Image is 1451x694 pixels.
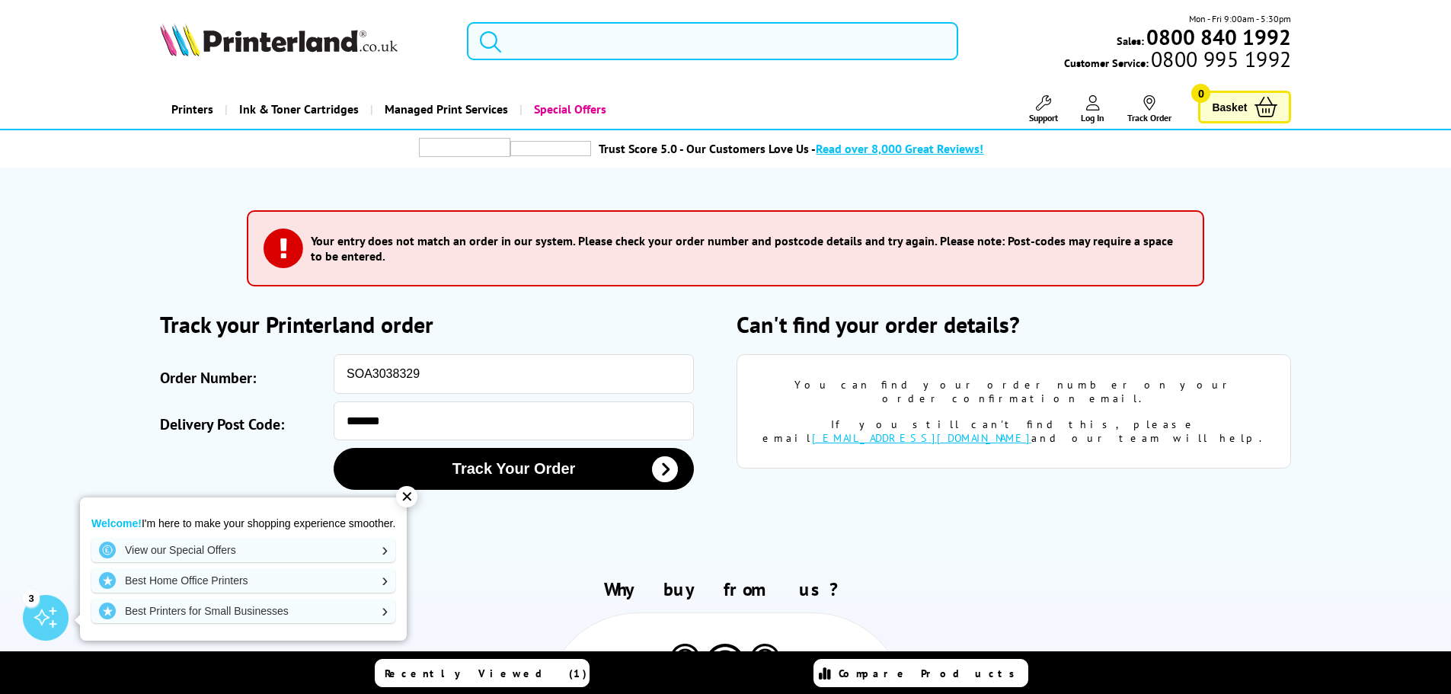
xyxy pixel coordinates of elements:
[91,568,395,593] a: Best Home Office Printers
[1198,91,1291,123] a: Basket 0
[748,644,782,683] img: Printer Experts
[599,141,983,156] a: Trust Score 5.0 - Our Customers Love Us -Read over 8,000 Great Reviews!
[334,448,694,490] button: Track Your Order
[311,233,1180,264] h3: Your entry does not match an order in our system. Please check your order number and postcode det...
[91,538,395,562] a: View our Special Offers
[160,23,449,59] a: Printerland Logo
[1064,52,1291,70] span: Customer Service:
[760,417,1267,445] div: If you still can't find this, please email and our team will help.
[91,517,395,530] p: I'm here to make your shopping experience smoother.
[737,309,1291,339] h2: Can't find your order details?
[1146,23,1291,51] b: 0800 840 1992
[225,90,370,129] a: Ink & Toner Cartridges
[160,90,225,129] a: Printers
[813,659,1028,687] a: Compare Products
[160,23,398,56] img: Printerland Logo
[160,362,326,394] label: Order Number:
[1081,112,1104,123] span: Log In
[812,431,1031,445] a: [EMAIL_ADDRESS][DOMAIN_NAME]
[160,409,326,440] label: Delivery Post Code:
[91,517,142,529] strong: Welcome!
[510,141,591,156] img: trustpilot rating
[760,378,1267,405] div: You can find your order number on your order confirmation email.
[334,354,694,394] input: eg: SOA123456 or SO123456
[1029,95,1058,123] a: Support
[1191,84,1210,103] span: 0
[419,138,510,157] img: trustpilot rating
[668,644,702,683] img: Printer Experts
[1212,97,1247,117] span: Basket
[370,90,519,129] a: Managed Print Services
[375,659,590,687] a: Recently Viewed (1)
[816,141,983,156] span: Read over 8,000 Great Reviews!
[1117,34,1144,48] span: Sales:
[1149,52,1291,66] span: 0800 995 1992
[385,667,587,680] span: Recently Viewed (1)
[519,90,618,129] a: Special Offers
[160,309,714,339] h2: Track your Printerland order
[839,667,1023,680] span: Compare Products
[1127,95,1171,123] a: Track Order
[396,486,417,507] div: ✕
[1144,30,1291,44] a: 0800 840 1992
[1029,112,1058,123] span: Support
[1189,11,1291,26] span: Mon - Fri 9:00am - 5:30pm
[1081,95,1104,123] a: Log In
[23,590,40,606] div: 3
[91,599,395,623] a: Best Printers for Small Businesses
[239,90,359,129] span: Ink & Toner Cartridges
[160,577,1292,601] h2: Why buy from us?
